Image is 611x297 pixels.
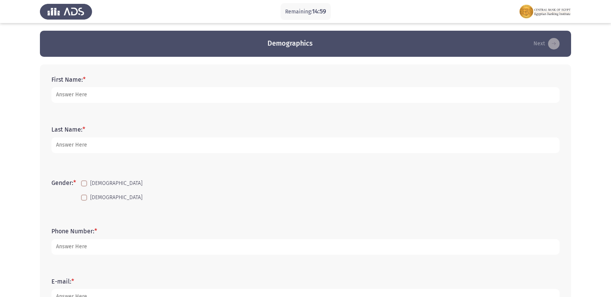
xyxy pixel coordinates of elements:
[285,7,326,16] p: Remaining:
[312,8,326,15] span: 14:59
[51,239,560,255] input: add answer text
[531,38,562,50] button: load next page
[51,137,560,153] input: add answer text
[51,179,76,186] label: Gender:
[90,193,142,202] span: [DEMOGRAPHIC_DATA]
[519,1,571,22] img: Assessment logo of FOCUS Assessment 3 Modules EN
[51,87,560,103] input: add answer text
[40,1,92,22] img: Assess Talent Management logo
[51,228,97,235] label: Phone Number:
[268,39,313,48] h3: Demographics
[51,126,85,133] label: Last Name:
[51,278,74,285] label: E-mail:
[51,76,86,83] label: First Name:
[90,179,142,188] span: [DEMOGRAPHIC_DATA]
